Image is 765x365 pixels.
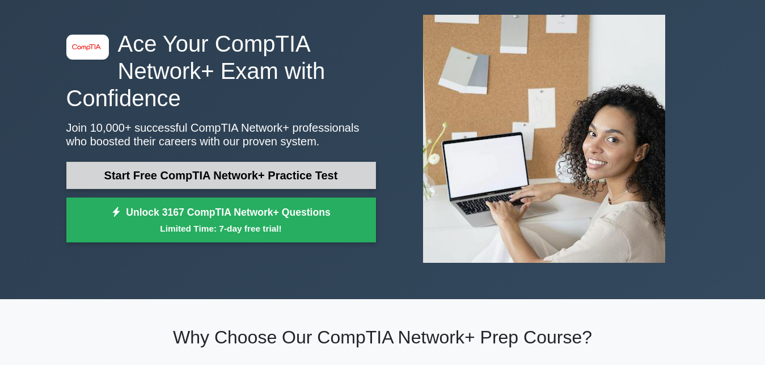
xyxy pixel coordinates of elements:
[66,162,376,189] a: Start Free CompTIA Network+ Practice Test
[66,198,376,243] a: Unlock 3167 CompTIA Network+ QuestionsLimited Time: 7-day free trial!
[66,30,376,112] h1: Ace Your CompTIA Network+ Exam with Confidence
[66,326,699,348] h2: Why Choose Our CompTIA Network+ Prep Course?
[66,121,376,148] p: Join 10,000+ successful CompTIA Network+ professionals who boosted their careers with our proven ...
[81,222,362,235] small: Limited Time: 7-day free trial!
